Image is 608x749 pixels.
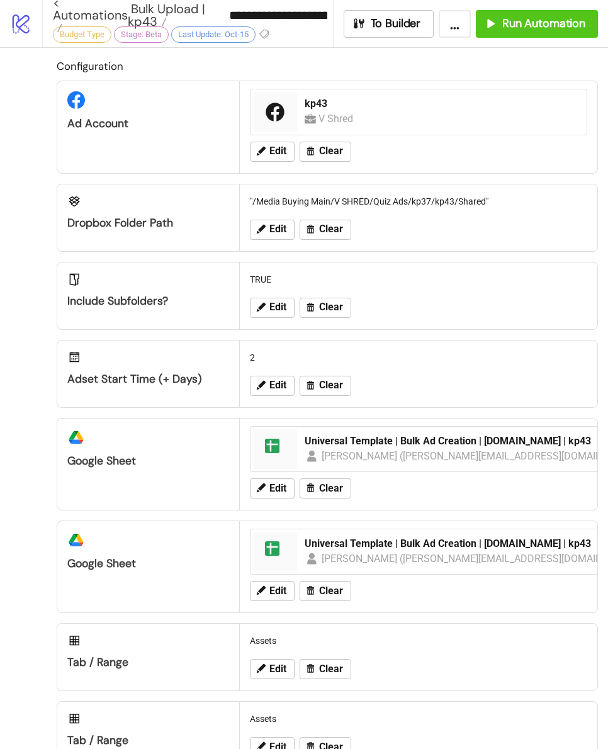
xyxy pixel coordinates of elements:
[319,380,343,391] span: Clear
[53,26,111,43] div: Budget Type
[67,372,229,386] div: Adset Start Time (+ Days)
[250,376,295,396] button: Edit
[245,707,592,731] div: Assets
[269,380,286,391] span: Edit
[300,478,351,498] button: Clear
[67,733,229,748] div: Tab / Range
[250,581,295,601] button: Edit
[319,483,343,494] span: Clear
[171,26,256,43] div: Last Update: Oct-15
[319,145,343,157] span: Clear
[128,3,223,28] a: Bulk Upload | kp43
[300,298,351,318] button: Clear
[245,629,592,653] div: Assets
[67,454,229,468] div: Google Sheet
[371,16,421,31] span: To Builder
[502,16,585,31] span: Run Automation
[318,111,357,127] div: V Shred
[300,581,351,601] button: Clear
[67,556,229,571] div: Google Sheet
[67,116,229,131] div: Ad Account
[300,220,351,240] button: Clear
[476,10,598,38] button: Run Automation
[319,663,343,675] span: Clear
[67,216,229,230] div: Dropbox Folder Path
[319,223,343,235] span: Clear
[245,267,592,291] div: TRUE
[269,585,286,597] span: Edit
[245,189,592,213] div: "/Media Buying Main/V SHRED/Quiz Ads/kp37/kp43/Shared"
[319,585,343,597] span: Clear
[250,220,295,240] button: Edit
[300,659,351,679] button: Clear
[269,145,286,157] span: Edit
[250,298,295,318] button: Edit
[439,10,471,38] button: ...
[250,659,295,679] button: Edit
[250,478,295,498] button: Edit
[319,301,343,313] span: Clear
[245,346,592,369] div: 2
[250,142,295,162] button: Edit
[57,58,598,74] h2: Configuration
[114,26,169,43] div: Stage: Beta
[300,142,351,162] button: Clear
[269,483,286,494] span: Edit
[67,294,229,308] div: Include Subfolders?
[344,10,434,38] button: To Builder
[300,376,351,396] button: Clear
[269,301,286,313] span: Edit
[269,663,286,675] span: Edit
[305,97,579,111] div: kp43
[269,223,286,235] span: Edit
[67,655,229,670] div: Tab / Range
[128,1,205,30] span: Bulk Upload | kp43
